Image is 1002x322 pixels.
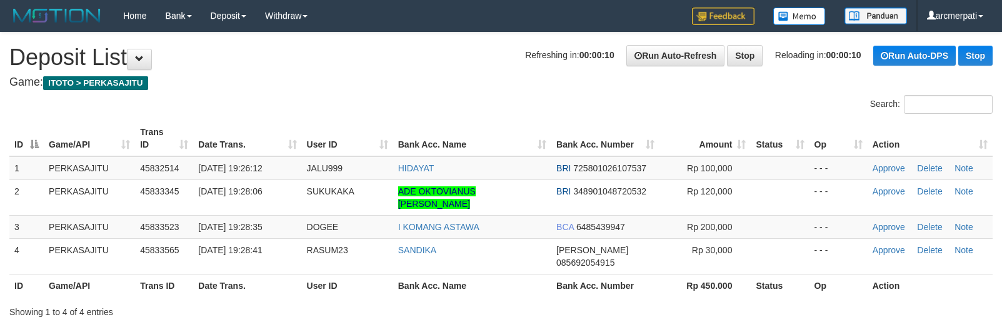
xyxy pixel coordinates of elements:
span: Refreshing in: [525,50,614,60]
th: Bank Acc. Name: activate to sort column ascending [393,121,551,156]
th: Trans ID: activate to sort column ascending [135,121,193,156]
span: 45833523 [140,222,179,232]
a: ADE OKTOVIANUS [PERSON_NAME] [398,186,476,209]
span: SUKUKAKA [307,186,354,196]
span: ITOTO > PERKASAJITU [43,76,148,90]
a: Approve [873,222,905,232]
th: Amount: activate to sort column ascending [659,121,751,156]
td: - - - [809,156,868,180]
a: Run Auto-DPS [873,46,956,66]
span: BRI [556,163,571,173]
th: User ID: activate to sort column ascending [302,121,393,156]
td: PERKASAJITU [44,238,135,274]
th: Game/API: activate to sort column ascending [44,121,135,156]
td: - - - [809,179,868,215]
input: Search: [904,95,993,114]
th: Trans ID [135,274,193,297]
th: Bank Acc. Number: activate to sort column ascending [551,121,659,156]
a: Stop [727,45,763,66]
a: Approve [873,186,905,196]
span: JALU999 [307,163,343,173]
a: Delete [917,222,942,232]
th: Rp 450.000 [659,274,751,297]
a: Note [954,163,973,173]
th: Date Trans. [193,274,301,297]
span: Copy 6485439947 to clipboard [576,222,625,232]
a: Note [954,222,973,232]
td: 2 [9,179,44,215]
span: Rp 120,000 [687,186,732,196]
span: Rp 30,000 [692,245,733,255]
td: 1 [9,156,44,180]
th: ID: activate to sort column descending [9,121,44,156]
td: 4 [9,238,44,274]
strong: 00:00:10 [579,50,614,60]
span: DOGEE [307,222,339,232]
th: Game/API [44,274,135,297]
th: Action [868,274,993,297]
h1: Deposit List [9,45,993,70]
a: Delete [917,163,942,173]
th: Bank Acc. Name [393,274,551,297]
th: ID [9,274,44,297]
td: PERKASAJITU [44,215,135,238]
a: Note [954,245,973,255]
th: Op: activate to sort column ascending [809,121,868,156]
span: [DATE] 19:28:41 [198,245,262,255]
th: Status: activate to sort column ascending [751,121,809,156]
a: Approve [873,245,905,255]
span: Reloading in: [775,50,861,60]
th: Status [751,274,809,297]
a: HIDAYAT [398,163,434,173]
span: 45832514 [140,163,179,173]
th: Op [809,274,868,297]
span: [DATE] 19:28:35 [198,222,262,232]
img: panduan.png [844,8,907,24]
td: 3 [9,215,44,238]
label: Search: [870,95,993,114]
div: Showing 1 to 4 of 4 entries [9,301,408,318]
span: Rp 200,000 [687,222,732,232]
span: Copy 725801026107537 to clipboard [573,163,646,173]
a: Note [954,186,973,196]
strong: 00:00:10 [826,50,861,60]
span: 45833345 [140,186,179,196]
td: - - - [809,238,868,274]
td: - - - [809,215,868,238]
th: Action: activate to sort column ascending [868,121,993,156]
th: User ID [302,274,393,297]
td: PERKASAJITU [44,156,135,180]
a: I KOMANG ASTAWA [398,222,479,232]
span: [DATE] 19:28:06 [198,186,262,196]
img: Button%20Memo.svg [773,8,826,25]
img: MOTION_logo.png [9,6,104,25]
img: Feedback.jpg [692,8,754,25]
th: Date Trans.: activate to sort column ascending [193,121,301,156]
a: Run Auto-Refresh [626,45,724,66]
a: Approve [873,163,905,173]
span: BCA [556,222,574,232]
th: Bank Acc. Number [551,274,659,297]
span: Rp 100,000 [687,163,732,173]
span: Copy 348901048720532 to clipboard [573,186,646,196]
span: Copy 085692054915 to clipboard [556,258,614,268]
span: [DATE] 19:26:12 [198,163,262,173]
a: Delete [917,186,942,196]
a: Delete [917,245,942,255]
span: BRI [556,186,571,196]
a: Stop [958,46,993,66]
a: SANDIKA [398,245,436,255]
h4: Game: [9,76,993,89]
td: PERKASAJITU [44,179,135,215]
span: 45833565 [140,245,179,255]
span: RASUM23 [307,245,348,255]
span: [PERSON_NAME] [556,245,628,255]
